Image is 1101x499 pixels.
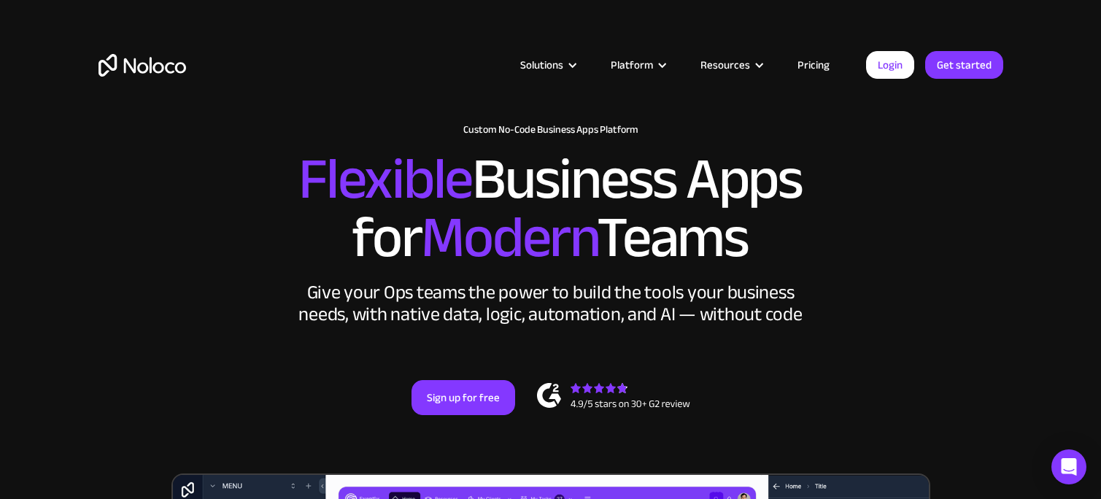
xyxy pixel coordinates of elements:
div: Solutions [502,55,592,74]
a: Login [866,51,914,79]
a: Pricing [779,55,848,74]
a: Sign up for free [412,380,515,415]
div: Platform [592,55,682,74]
div: Solutions [520,55,563,74]
div: Open Intercom Messenger [1051,449,1086,484]
span: Flexible [298,125,472,233]
a: home [98,54,186,77]
a: Get started [925,51,1003,79]
div: Resources [700,55,750,74]
div: Platform [611,55,653,74]
div: Resources [682,55,779,74]
span: Modern [421,183,597,292]
h2: Business Apps for Teams [98,150,1003,267]
div: Give your Ops teams the power to build the tools your business needs, with native data, logic, au... [295,282,806,325]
